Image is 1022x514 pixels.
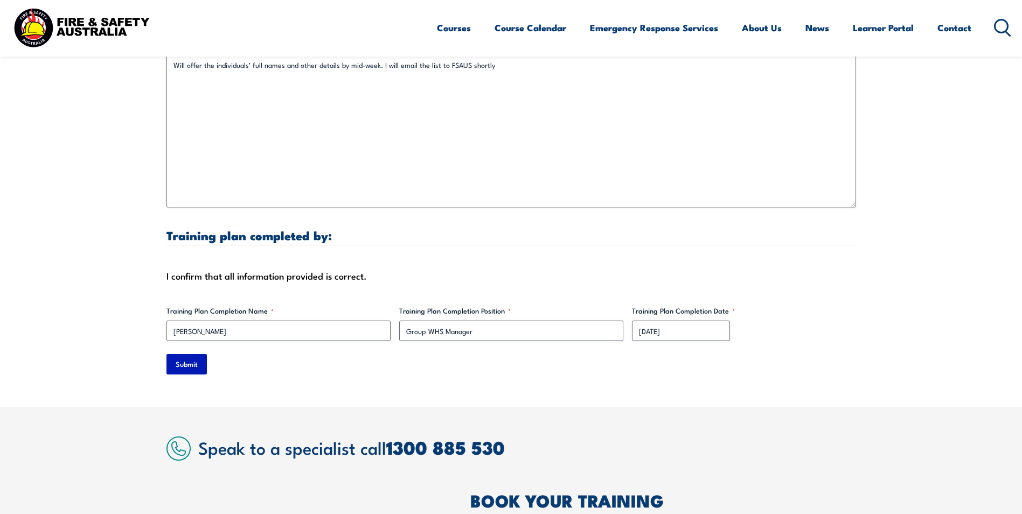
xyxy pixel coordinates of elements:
h3: Training plan completed by: [166,229,856,241]
label: Training Plan Completion Name [166,305,391,316]
a: News [805,13,829,42]
input: Submit [166,354,207,374]
a: Courses [437,13,471,42]
h2: BOOK YOUR TRAINING [470,492,856,508]
a: Course Calendar [495,13,566,42]
label: Training Plan Completion Position [399,305,623,316]
h2: Speak to a specialist call [198,437,856,457]
a: About Us [742,13,782,42]
a: Learner Portal [853,13,914,42]
input: dd/mm/yyyy [632,321,730,341]
a: Contact [937,13,971,42]
a: 1300 885 530 [386,433,505,461]
div: I confirm that all information provided is correct. [166,268,856,284]
label: Training Plan Completion Date [632,305,856,316]
a: Emergency Response Services [590,13,718,42]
